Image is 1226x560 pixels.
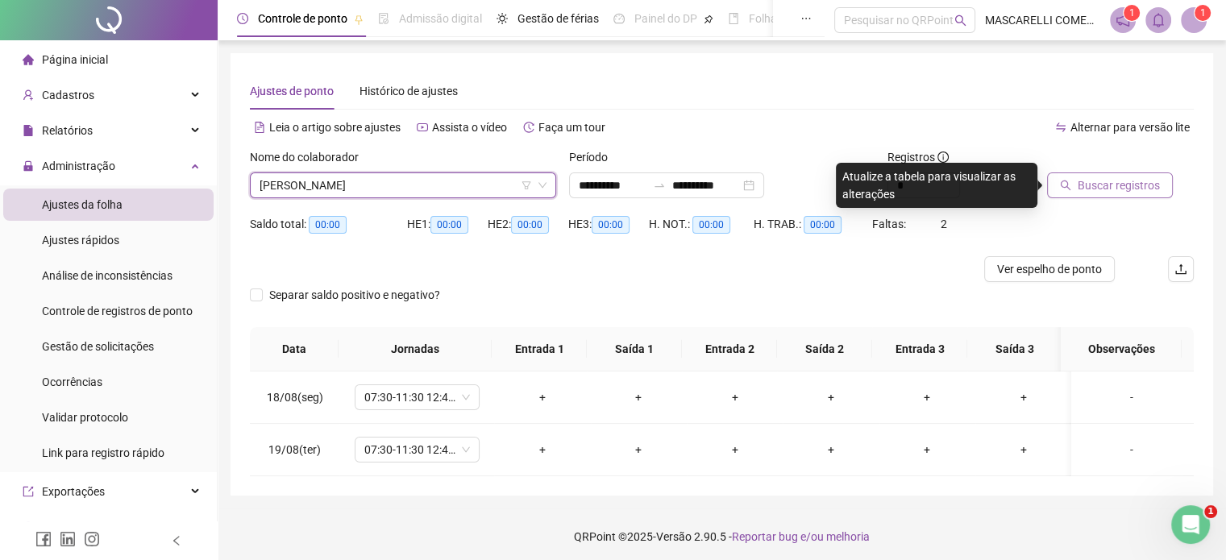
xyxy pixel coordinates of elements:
span: pushpin [354,15,364,24]
div: + [507,388,577,406]
sup: Atualize o seu contato no menu Meus Dados [1195,5,1211,21]
span: Ajustes da folha [42,198,123,211]
th: Saída 1 [587,327,682,371]
span: 1 [1204,505,1217,518]
span: Ajustes de ponto [250,85,334,97]
span: Controle de ponto [258,12,347,25]
div: + [796,441,866,458]
span: Admissão digital [399,12,482,25]
span: info-circle [937,151,949,163]
span: 00:00 [511,216,549,234]
span: Controle de registros de ponto [42,305,193,317]
th: Saída 2 [777,327,872,371]
span: Ocorrências [42,375,102,388]
th: Observações [1061,327,1182,371]
span: MASCARELLI COMERCIO DE COUROS [985,11,1100,29]
span: swap [1055,122,1066,133]
span: ellipsis [800,13,812,24]
button: Buscar registros [1047,172,1173,198]
div: + [892,388,962,406]
span: book [728,13,739,24]
span: swap-right [653,179,666,192]
span: Relatórios [42,124,93,137]
label: Nome do colaborador [250,148,369,166]
span: youtube [417,122,428,133]
div: HE 2: [488,215,568,234]
span: Gestão de solicitações [42,340,154,353]
span: filter [522,180,531,190]
span: Alternar para versão lite [1070,121,1190,134]
span: Painel do DP [634,12,697,25]
span: file-done [378,13,389,24]
th: Saída 3 [967,327,1062,371]
span: Link para registro rápido [42,446,164,459]
span: pushpin [704,15,713,24]
div: + [988,388,1058,406]
span: search [1060,180,1071,191]
span: lock [23,160,34,172]
span: file-text [254,122,265,133]
span: user-add [23,89,34,101]
th: Data [250,327,339,371]
span: 19/08(ter) [268,443,321,456]
span: 07:30-11:30 12:42-17:30 [364,385,470,409]
span: 00:00 [804,216,842,234]
span: notification [1116,13,1130,27]
div: + [507,441,577,458]
span: Validar protocolo [42,411,128,424]
span: left [171,535,182,546]
span: Integrações [42,521,102,533]
span: Cadastros [42,89,94,102]
span: Histórico de ajustes [359,85,458,97]
span: Ver espelho de ponto [997,260,1102,278]
span: 00:00 [592,216,630,234]
span: Registros [887,148,949,166]
span: linkedin [60,531,76,547]
div: + [604,441,674,458]
sup: 1 [1124,5,1140,21]
span: search [954,15,966,27]
div: H. NOT.: [649,215,754,234]
div: + [892,441,962,458]
span: upload [1174,263,1187,276]
th: Entrada 2 [682,327,777,371]
span: Leia o artigo sobre ajustes [269,121,401,134]
span: bell [1151,13,1166,27]
div: + [796,388,866,406]
span: 00:00 [309,216,347,234]
span: Gestão de férias [517,12,599,25]
div: HE 1: [407,215,488,234]
span: dashboard [613,13,625,24]
span: Exportações [42,485,105,498]
div: - [1084,441,1179,458]
span: sun [497,13,508,24]
label: Período [569,148,618,166]
span: home [23,54,34,65]
div: - [1084,388,1179,406]
span: Análise de inconsistências [42,269,172,282]
th: Entrada 3 [872,327,967,371]
span: down [538,180,547,190]
span: 00:00 [692,216,730,234]
th: Jornadas [339,327,492,371]
span: Separar saldo positivo e negativo? [263,286,447,304]
span: instagram [84,531,100,547]
div: HE 3: [568,215,649,234]
span: Faça um tour [538,121,605,134]
span: clock-circle [237,13,248,24]
span: export [23,486,34,497]
span: Página inicial [42,53,108,66]
span: 07:30-11:30 12:42-17:30 [364,438,470,462]
span: Reportar bug e/ou melhoria [732,530,870,543]
span: facebook [35,531,52,547]
span: Buscar registros [1078,176,1160,194]
div: Saldo total: [250,215,407,234]
span: file [23,125,34,136]
span: Administração [42,160,115,172]
span: 1 [1129,7,1135,19]
div: + [700,388,770,406]
div: + [988,441,1058,458]
span: Assista o vídeo [432,121,507,134]
span: Faltas: [872,218,908,230]
div: H. TRAB.: [754,215,871,234]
